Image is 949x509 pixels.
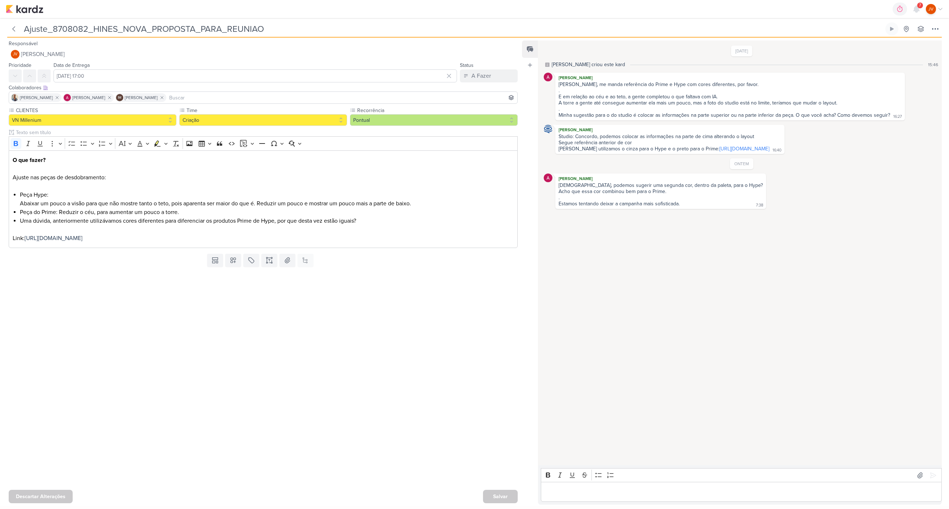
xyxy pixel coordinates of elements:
[893,114,902,120] div: 16:27
[559,201,680,207] div: Estamos tentando deixar a campanha mais sofisticada.
[559,182,763,188] div: [DEMOGRAPHIC_DATA], podemos sugerir uma segunda cor, dentro da paleta, para o Hype?
[541,482,942,502] div: Editor editing area: main
[11,94,18,101] img: Iara Santos
[928,6,933,12] p: JV
[9,40,38,47] label: Responsável
[559,81,902,87] div: [PERSON_NAME], me manda referência do Prime e Hype com cores diferentes, por favor.
[14,129,518,136] input: Texto sem título
[559,188,763,194] div: Acho que essa cor combinou bem para o Prime.
[719,146,769,152] a: [URL][DOMAIN_NAME]
[544,73,552,81] img: Alessandra Gomes
[559,112,890,118] div: Minha sugestão para o do studio é colocar as informações na parte superior ou na parte inferior d...
[559,133,781,140] div: Studio: Concordo, podemos colocar as informações na parte de cima alterando o layout
[168,93,516,102] input: Buscar
[557,175,765,182] div: [PERSON_NAME]
[557,74,903,81] div: [PERSON_NAME]
[559,87,902,94] div: .
[9,150,518,248] div: Editor editing area: main
[756,202,763,208] div: 7:38
[460,69,518,82] button: A Fazer
[559,194,763,201] div: .
[919,3,921,8] span: 7
[559,94,902,100] div: E em relação ao céu e ao teto, a gente completou o que faltava com IA.
[20,191,514,208] li: Peça Hype: Abaixar um pouco a visão para que não mostre tanto o teto, pois aparenta ser maior do ...
[9,84,518,91] div: Colaboradores
[350,114,518,126] button: Pontual
[559,100,902,106] div: A torre a gente até consegue aumentar ela mais um pouco, mas a foto do studio está no limite, ter...
[559,106,902,112] div: .
[125,94,158,101] span: [PERSON_NAME]
[21,50,65,59] span: [PERSON_NAME]
[926,4,936,14] div: Joney Viana
[13,157,46,164] strong: O que fazer?
[20,217,514,225] li: Uma dúvida, anteriormente utilizávamos cores diferentes para diferenciar os produtos Prime de Hyp...
[9,48,518,61] button: JV [PERSON_NAME]
[116,94,123,101] div: Isabella Machado Guimarães
[22,22,884,35] input: Kard Sem Título
[25,235,82,242] a: [URL][DOMAIN_NAME]
[773,147,782,153] div: 16:40
[64,94,71,101] img: Alessandra Gomes
[13,234,514,243] p: Link:
[460,62,474,68] label: Status
[928,61,938,68] div: 15:46
[557,126,783,133] div: [PERSON_NAME]
[13,52,17,56] p: JV
[72,94,105,101] span: [PERSON_NAME]
[9,62,31,68] label: Prioridade
[541,468,942,482] div: Editor toolbar
[552,61,625,68] div: [PERSON_NAME] criou este kard
[6,5,43,13] img: kardz.app
[544,174,552,182] img: Alessandra Gomes
[20,94,53,101] span: [PERSON_NAME]
[186,107,347,114] label: Time
[559,140,781,146] div: Segue referência anterior de cor
[471,72,491,80] div: A Fazer
[544,125,552,133] img: Caroline Traven De Andrade
[889,26,895,32] div: Ligar relógio
[13,156,514,191] p: Ajuste nas peças de desdobramento:
[179,114,347,126] button: Criação
[9,114,176,126] button: VN Millenium
[15,107,176,114] label: CLIENTES
[118,96,121,100] p: IM
[356,107,518,114] label: Recorrência
[11,50,20,59] div: Joney Viana
[54,69,457,82] input: Select a date
[559,146,769,152] div: [PERSON_NAME] utilizamos o cinza para o Hype e o preto para o Prime:
[54,62,90,68] label: Data de Entrega
[20,208,514,217] li: Peça do Prime: Reduzir o céu, para aumentar um pouco a torre.
[9,136,518,150] div: Editor toolbar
